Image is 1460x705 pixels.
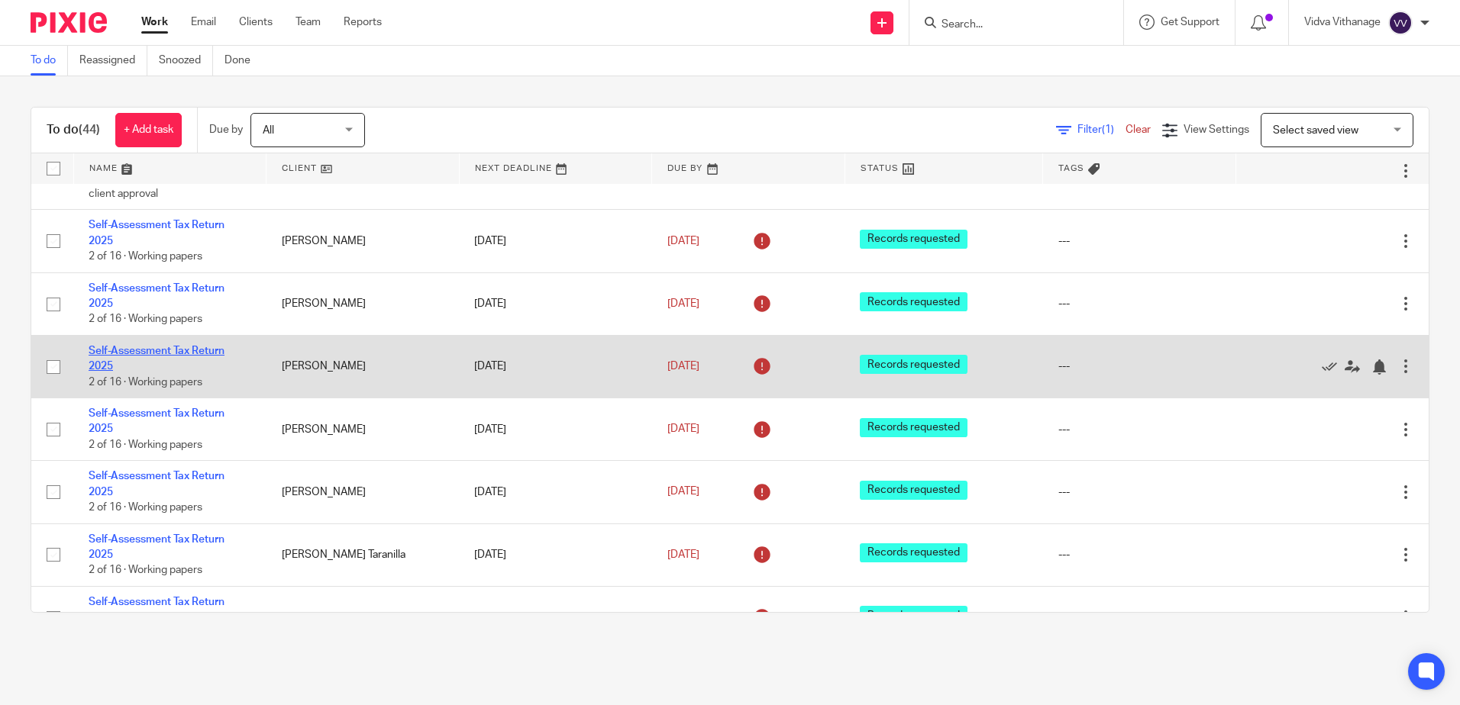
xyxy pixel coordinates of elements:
[115,113,182,147] a: + Add task
[459,398,652,461] td: [DATE]
[224,46,262,76] a: Done
[263,125,274,136] span: All
[159,46,213,76] a: Snoozed
[79,46,147,76] a: Reassigned
[459,210,652,272] td: [DATE]
[459,335,652,398] td: [DATE]
[266,461,460,523] td: [PERSON_NAME]
[31,46,68,76] a: To do
[667,236,699,246] span: [DATE]
[667,361,699,372] span: [DATE]
[940,18,1077,32] input: Search
[89,283,224,309] a: Self-Assessment Tax Return 2025
[860,606,967,625] span: Records requested
[89,408,224,434] a: Self-Assessment Tax Return 2025
[1184,124,1249,135] span: View Settings
[860,292,967,311] span: Records requested
[31,12,107,33] img: Pixie
[266,586,460,649] td: [PERSON_NAME]
[89,471,224,497] a: Self-Assessment Tax Return 2025
[191,14,216,30] a: Email
[1126,124,1151,135] a: Clear
[141,14,168,30] a: Work
[266,210,460,272] td: [PERSON_NAME]
[667,424,699,435] span: [DATE]
[1058,484,1221,500] div: ---
[860,543,967,562] span: Records requested
[239,14,273,30] a: Clients
[266,398,460,461] td: [PERSON_NAME]
[1058,164,1084,172] span: Tags
[89,597,224,623] a: Self-Assessment Tax Return 2025
[667,549,699,560] span: [DATE]
[1273,125,1358,136] span: Select saved view
[860,418,967,437] span: Records requested
[89,346,224,372] a: Self-Assessment Tax Return 2025
[1161,17,1219,27] span: Get Support
[459,523,652,586] td: [DATE]
[209,122,243,137] p: Due by
[1058,296,1221,311] div: ---
[266,272,460,335] td: [PERSON_NAME]
[266,523,460,586] td: [PERSON_NAME] Taranilla
[79,124,100,136] span: (44)
[667,487,699,497] span: [DATE]
[1058,422,1221,437] div: ---
[1058,233,1221,249] div: ---
[266,335,460,398] td: [PERSON_NAME]
[89,220,224,246] a: Self-Assessment Tax Return 2025
[47,122,100,138] h1: To do
[1304,14,1381,30] p: Vidva Vithanage
[89,565,202,575] span: 2 of 16 · Working papers
[1058,610,1221,625] div: ---
[344,14,382,30] a: Reports
[459,461,652,523] td: [DATE]
[89,314,202,325] span: 2 of 16 · Working papers
[89,534,224,560] a: Self-Assessment Tax Return 2025
[1388,11,1413,35] img: svg%3E
[1322,359,1345,374] a: Mark as done
[1102,124,1114,135] span: (1)
[89,439,202,450] span: 2 of 16 · Working papers
[860,230,967,249] span: Records requested
[459,586,652,649] td: [DATE]
[1058,359,1221,374] div: ---
[89,251,202,262] span: 2 of 16 · Working papers
[296,14,321,30] a: Team
[459,272,652,335] td: [DATE]
[860,355,967,374] span: Records requested
[89,502,202,513] span: 2 of 16 · Working papers
[667,298,699,309] span: [DATE]
[860,481,967,500] span: Records requested
[1077,124,1126,135] span: Filter
[1058,547,1221,562] div: ---
[89,377,202,388] span: 2 of 16 · Working papers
